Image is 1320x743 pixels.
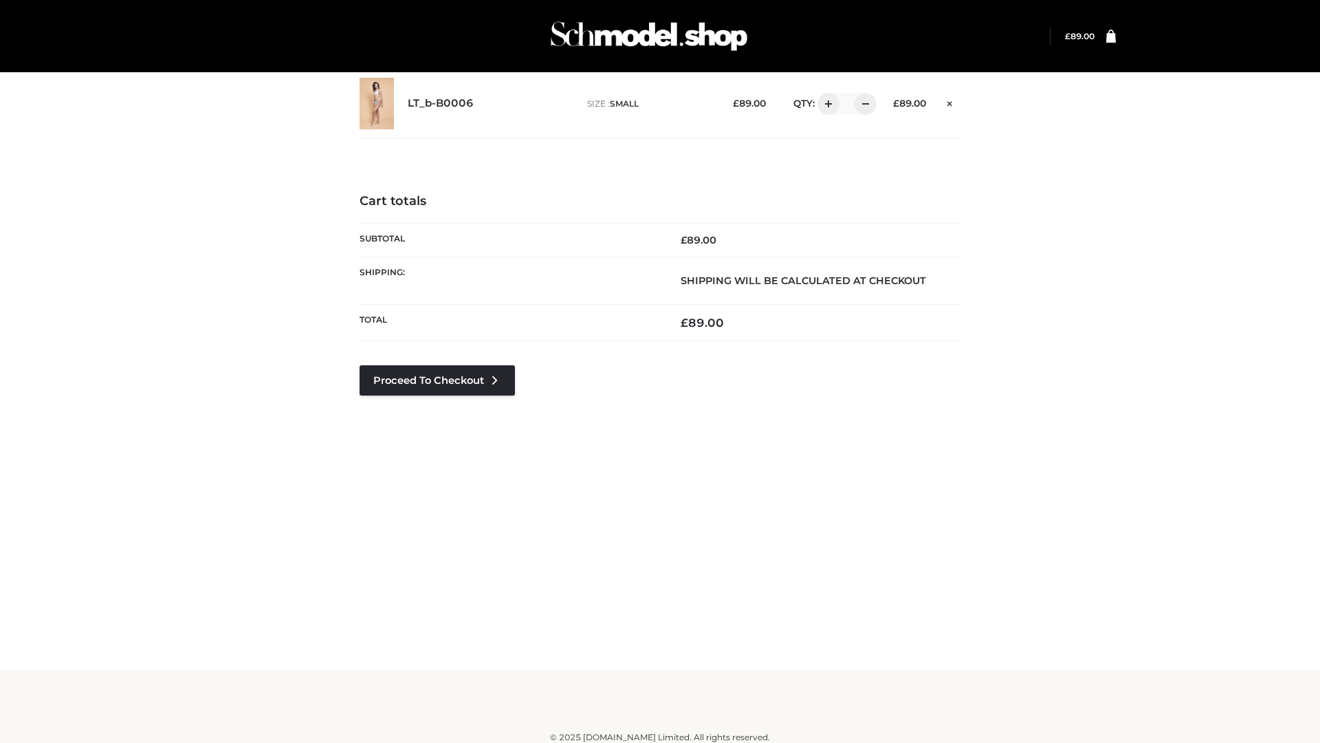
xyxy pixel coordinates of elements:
[587,98,712,110] p: size :
[780,93,872,115] div: QTY:
[1065,31,1094,41] a: £89.00
[546,9,752,63] img: Schmodel Admin 964
[681,234,716,246] bdi: 89.00
[610,98,639,109] span: SMALL
[733,98,739,109] span: £
[893,98,899,109] span: £
[1065,31,1070,41] span: £
[681,274,926,287] strong: Shipping will be calculated at checkout
[360,257,660,304] th: Shipping:
[360,305,660,341] th: Total
[1065,31,1094,41] bdi: 89.00
[681,316,688,330] span: £
[360,194,960,209] h4: Cart totals
[408,97,474,110] a: LT_b-B0006
[940,93,960,111] a: Remove this item
[360,78,394,129] img: LT_b-B0006 - SMALL
[681,234,687,246] span: £
[893,98,926,109] bdi: 89.00
[733,98,766,109] bdi: 89.00
[360,365,515,396] a: Proceed to Checkout
[360,223,660,257] th: Subtotal
[681,316,724,330] bdi: 89.00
